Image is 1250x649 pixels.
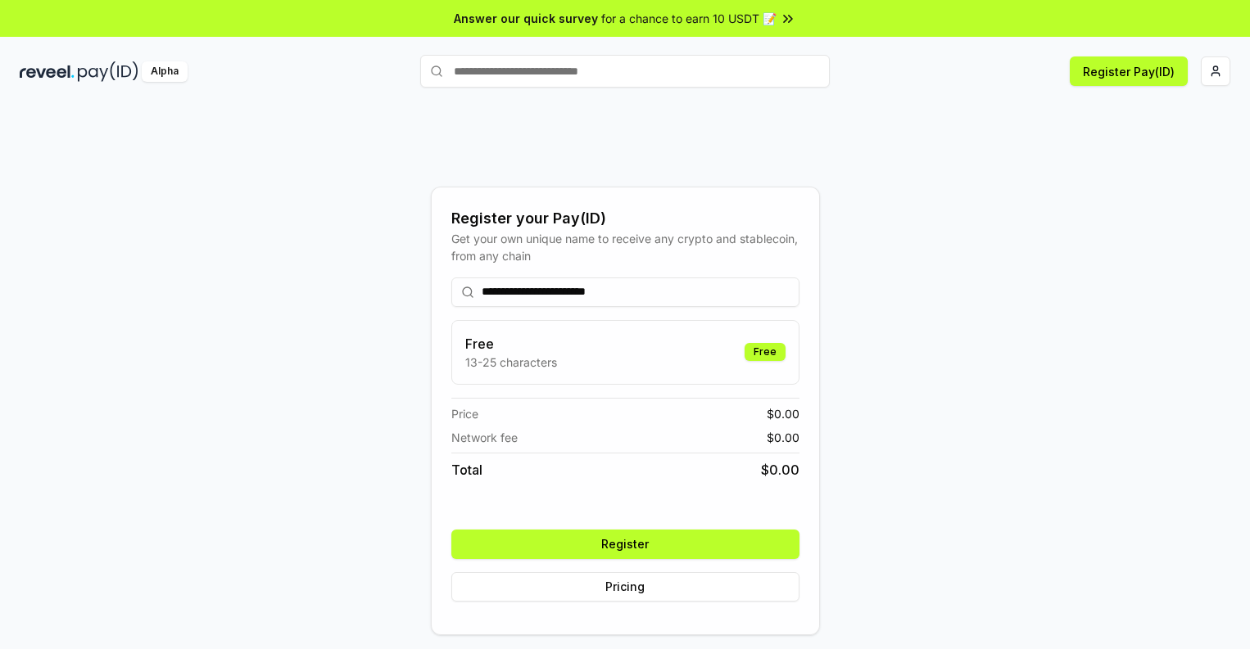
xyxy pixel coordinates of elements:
[451,405,478,422] span: Price
[78,61,138,82] img: pay_id
[451,429,518,446] span: Network fee
[465,334,557,354] h3: Free
[1070,56,1188,86] button: Register Pay(ID)
[601,10,777,27] span: for a chance to earn 10 USDT 📝
[767,429,799,446] span: $ 0.00
[745,343,786,361] div: Free
[761,460,799,480] span: $ 0.00
[451,460,482,480] span: Total
[454,10,598,27] span: Answer our quick survey
[451,207,799,230] div: Register your Pay(ID)
[20,61,75,82] img: reveel_dark
[451,230,799,264] div: Get your own unique name to receive any crypto and stablecoin, from any chain
[465,354,557,371] p: 13-25 characters
[767,405,799,422] span: $ 0.00
[451,530,799,559] button: Register
[451,572,799,602] button: Pricing
[142,61,188,82] div: Alpha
